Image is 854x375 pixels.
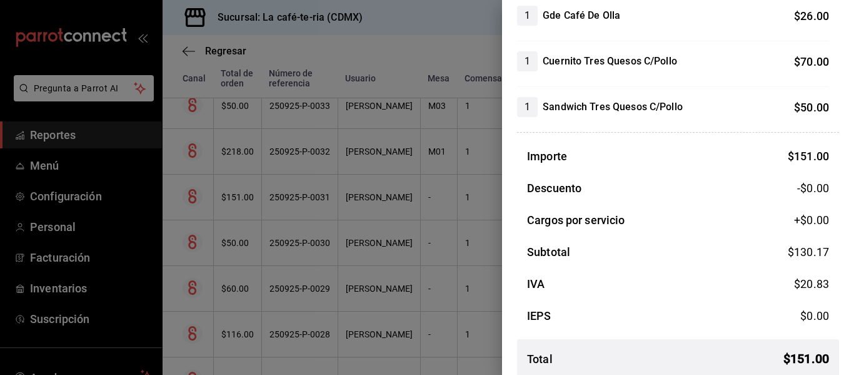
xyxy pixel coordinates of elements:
span: $ 130.17 [788,245,829,259]
span: $ 20.83 [794,277,829,290]
h4: Sandwich Tres Quesos C/Pollo [543,100,683,115]
span: $ 151.00 [783,349,829,368]
span: $ 26.00 [794,9,829,23]
h3: IEPS [527,307,551,324]
h4: Gde Café De Olla [543,8,620,23]
h3: Descuento [527,180,581,197]
h3: Cargos por servicio [527,212,625,229]
h3: Importe [527,148,567,165]
span: 1 [517,100,538,115]
span: -$0.00 [797,180,829,197]
span: $ 50.00 [794,101,829,114]
span: +$ 0.00 [794,212,829,229]
span: 1 [517,54,538,69]
span: $ 151.00 [788,150,829,163]
span: $ 0.00 [800,309,829,322]
h3: Subtotal [527,244,570,260]
h3: IVA [527,275,545,292]
h3: Total [527,351,553,367]
span: 1 [517,8,538,23]
h4: Cuernito Tres Quesos C/Pollo [543,54,677,69]
span: $ 70.00 [794,55,829,68]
